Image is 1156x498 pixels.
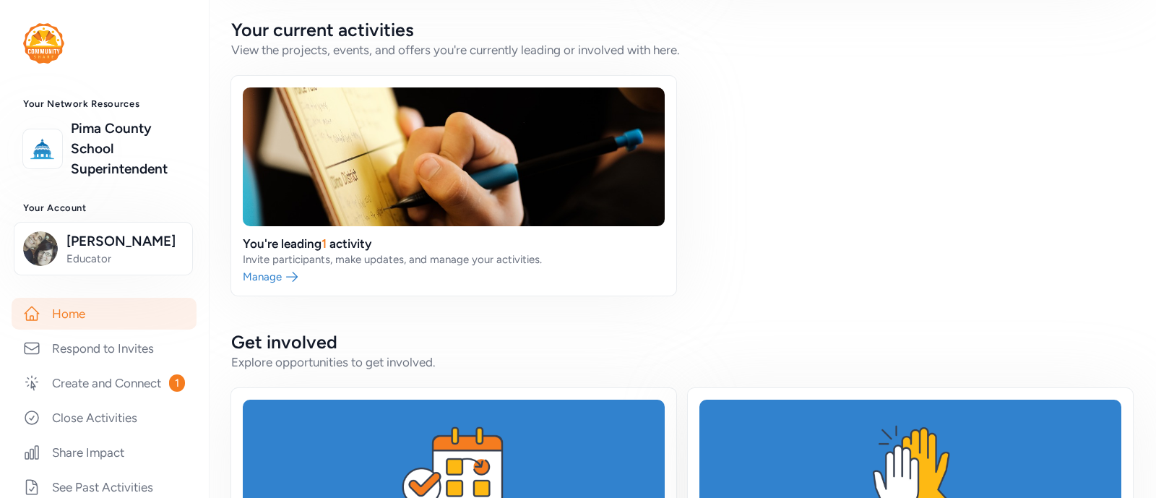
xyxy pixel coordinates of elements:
img: logo [23,23,64,64]
a: Create and Connect1 [12,367,197,399]
a: Close Activities [12,402,197,434]
h3: Your Account [23,202,185,214]
a: Pima County School Superintendent [71,119,185,179]
button: [PERSON_NAME]Educator [14,222,193,275]
a: Respond to Invites [12,332,197,364]
span: 1 [169,374,185,392]
span: Educator [66,252,184,266]
span: [PERSON_NAME] [66,231,184,252]
div: View the projects, events, and offers you're currently leading or involved with here. [231,41,1133,59]
a: Share Impact [12,437,197,468]
h2: Your current activities [231,18,1133,41]
img: logo [27,133,59,165]
div: Explore opportunities to get involved. [231,353,1133,371]
a: Home [12,298,197,330]
h3: Your Network Resources [23,98,185,110]
h2: Get involved [231,330,1133,353]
